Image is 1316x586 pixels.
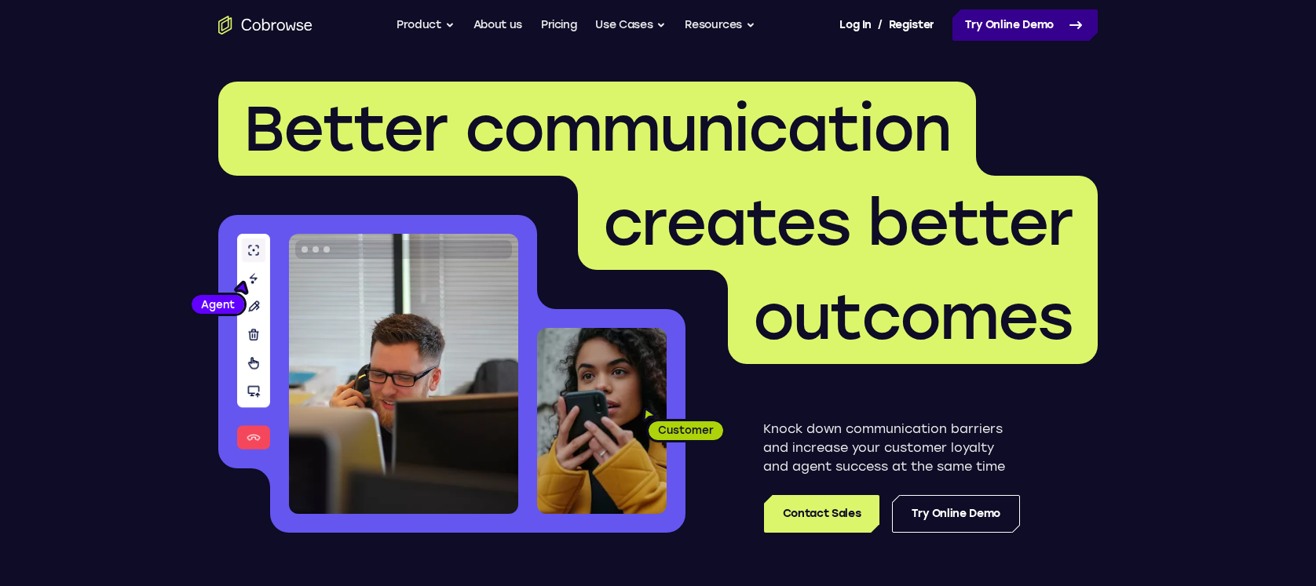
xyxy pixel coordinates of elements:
[889,9,934,41] a: Register
[218,16,313,35] a: Go to the home page
[878,16,883,35] span: /
[397,9,455,41] button: Product
[952,9,1098,41] a: Try Online Demo
[764,495,879,533] a: Contact Sales
[763,420,1020,476] p: Knock down communication barriers and increase your customer loyalty and agent success at the sam...
[595,9,666,41] button: Use Cases
[289,234,518,514] img: A customer support agent talking on the phone
[541,9,577,41] a: Pricing
[892,495,1020,533] a: Try Online Demo
[473,9,522,41] a: About us
[603,185,1073,260] span: creates better
[839,9,871,41] a: Log In
[243,91,951,166] span: Better communication
[685,9,755,41] button: Resources
[753,279,1073,355] span: outcomes
[537,328,667,514] img: A customer holding their phone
